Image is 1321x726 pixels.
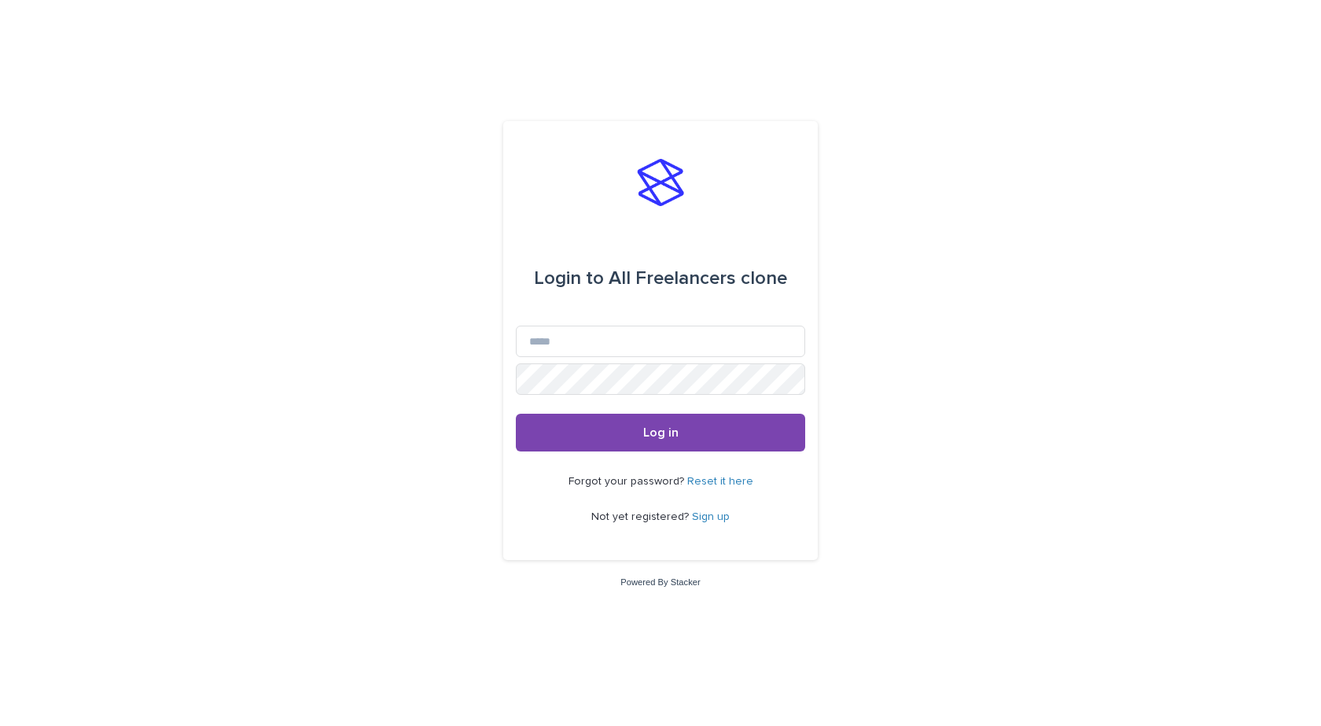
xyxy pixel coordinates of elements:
[534,269,604,288] span: Login to
[620,577,700,587] a: Powered By Stacker
[516,414,805,451] button: Log in
[637,159,684,206] img: stacker-logo-s-only.png
[692,511,730,522] a: Sign up
[687,476,753,487] a: Reset it here
[569,476,687,487] span: Forgot your password?
[591,511,692,522] span: Not yet registered?
[534,256,787,300] div: All Freelancers clone
[643,426,679,439] span: Log in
